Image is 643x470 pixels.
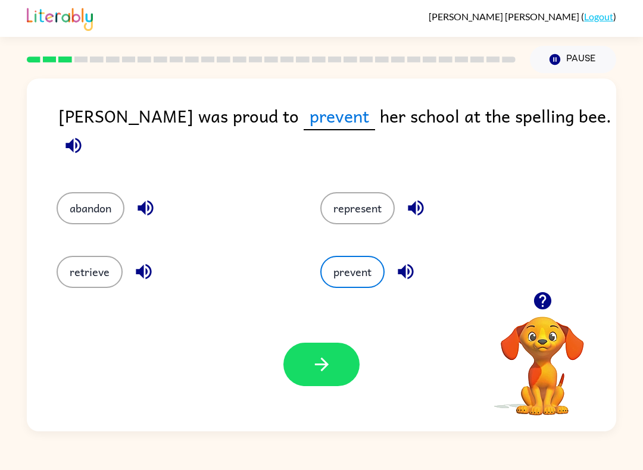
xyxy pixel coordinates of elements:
[58,102,616,168] div: [PERSON_NAME] was proud to her school at the spelling bee.
[320,192,395,224] button: represent
[584,11,613,22] a: Logout
[57,192,124,224] button: abandon
[57,256,123,288] button: retrieve
[530,46,616,73] button: Pause
[27,5,93,31] img: Literably
[304,102,375,130] span: prevent
[429,11,616,22] div: ( )
[483,298,602,417] video: Your browser must support playing .mp4 files to use Literably. Please try using another browser.
[429,11,581,22] span: [PERSON_NAME] [PERSON_NAME]
[320,256,385,288] button: prevent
